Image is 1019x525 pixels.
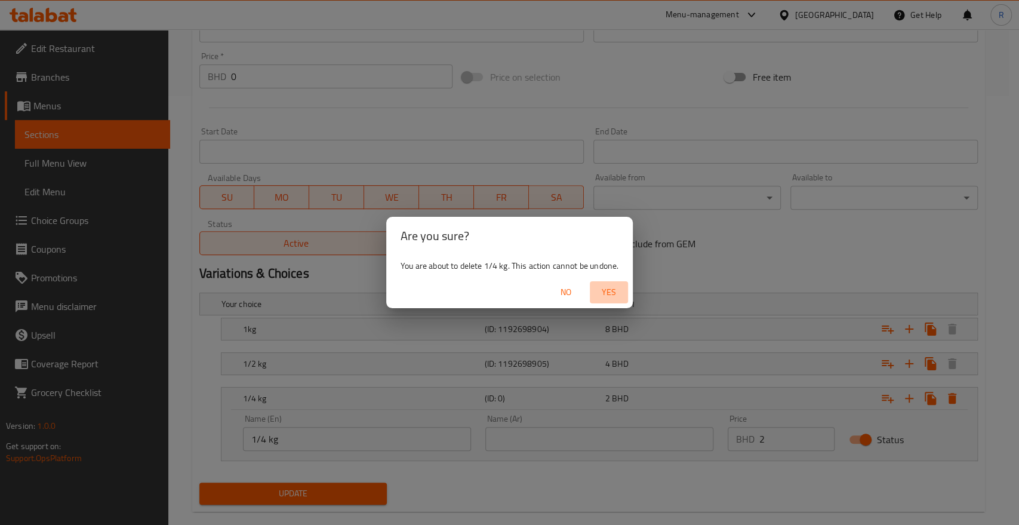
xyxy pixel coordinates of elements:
span: Yes [595,285,623,300]
h2: Are you sure? [401,226,618,245]
button: Yes [590,281,628,303]
div: You are about to delete 1/4 kg. This action cannot be undone. [386,255,633,277]
button: No [547,281,585,303]
span: No [552,285,580,300]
